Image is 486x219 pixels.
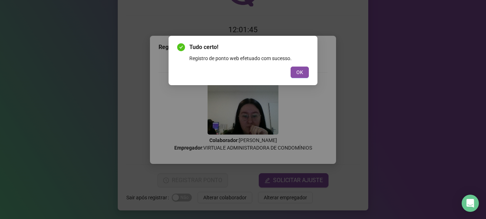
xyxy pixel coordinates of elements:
[296,68,303,76] span: OK
[291,67,309,78] button: OK
[462,195,479,212] div: Open Intercom Messenger
[189,43,309,52] span: Tudo certo!
[189,54,309,62] div: Registro de ponto web efetuado com sucesso.
[177,43,185,51] span: check-circle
